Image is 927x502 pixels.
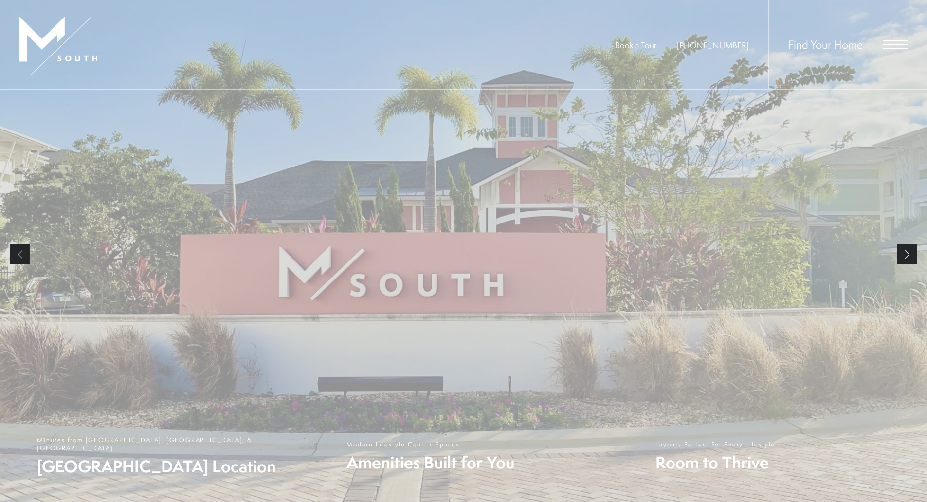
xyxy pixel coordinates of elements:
span: Layouts Perfect For Every Lifestyle [655,440,775,448]
a: Find Your Home [788,37,863,52]
a: Layouts Perfect For Every Lifestyle [618,411,927,502]
span: Amenities Built for You [346,451,515,474]
span: [GEOGRAPHIC_DATA] Location [37,455,299,478]
a: Previous [10,244,30,264]
a: Book a Tour [615,39,656,51]
span: Minutes from [GEOGRAPHIC_DATA], [GEOGRAPHIC_DATA], & [GEOGRAPHIC_DATA] [37,436,299,452]
span: Room to Thrive [655,451,775,474]
span: [PHONE_NUMBER] [677,39,749,51]
a: Modern Lifestyle Centric Spaces [309,411,618,502]
span: Modern Lifestyle Centric Spaces [346,440,515,448]
img: MSouth [19,17,97,75]
button: Open Menu [883,40,908,49]
a: Call Us at 813-570-8014 [677,39,749,51]
a: Next [897,244,917,264]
